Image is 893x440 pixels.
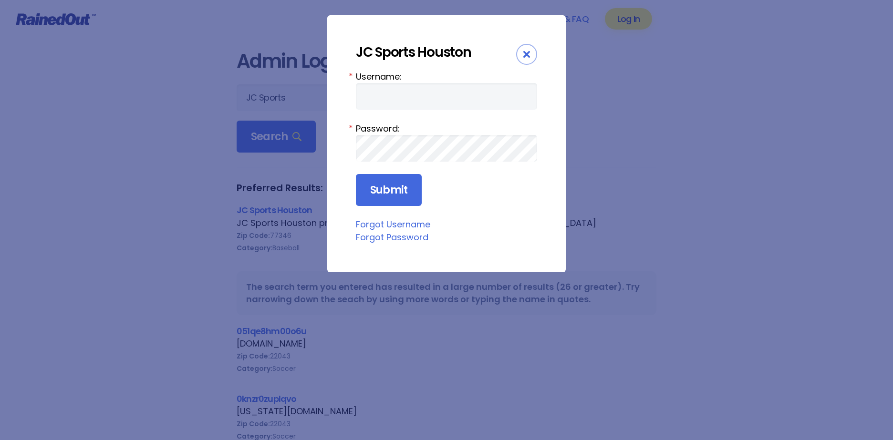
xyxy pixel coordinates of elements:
div: Close [516,44,537,65]
label: Username: [356,70,537,83]
div: JC Sports Houston [356,44,516,61]
label: Password: [356,122,537,135]
a: Forgot Password [356,231,428,243]
input: Submit [356,174,422,206]
a: Forgot Username [356,218,430,230]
